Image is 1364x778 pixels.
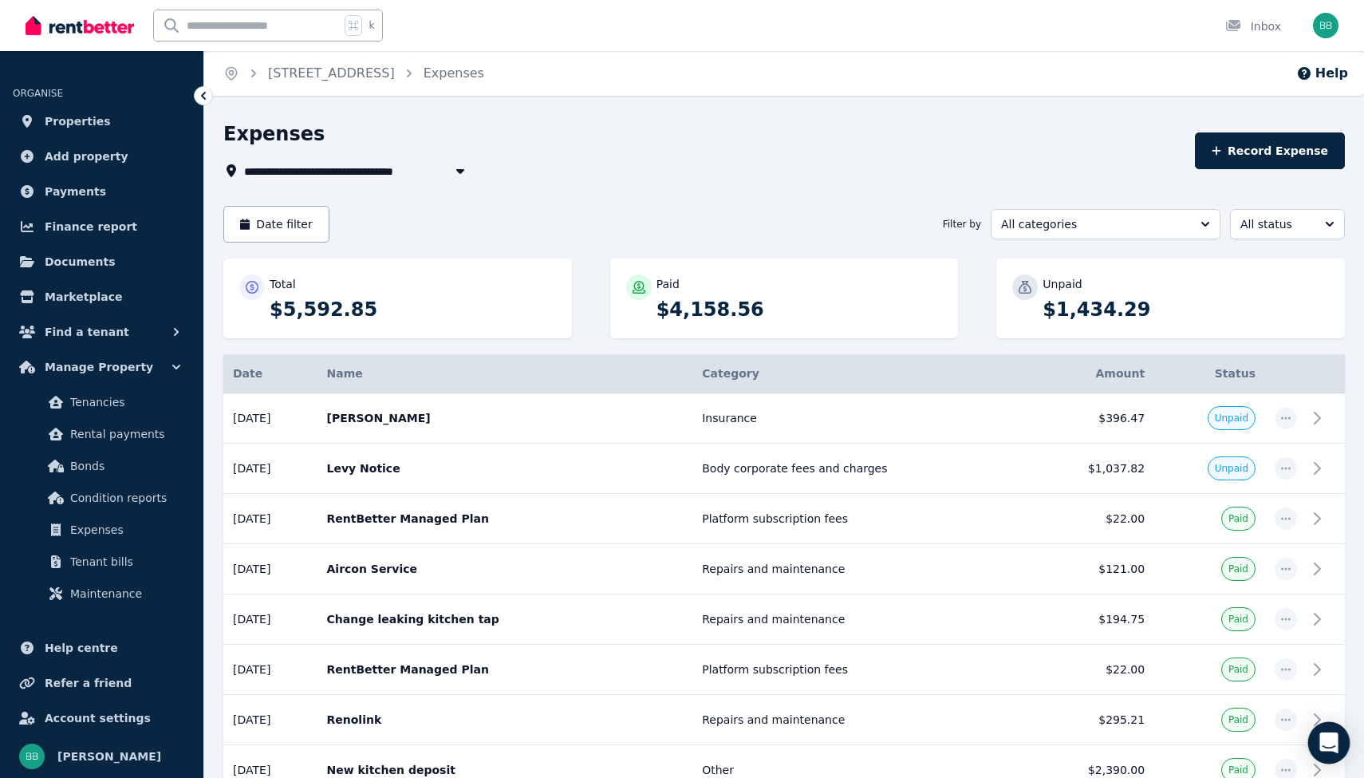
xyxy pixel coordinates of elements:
td: Insurance [692,393,1029,444]
a: Payments [13,176,191,207]
span: Account settings [45,709,151,728]
a: Maintenance [19,578,184,610]
td: Repairs and maintenance [692,544,1029,594]
span: Refer a friend [45,673,132,693]
td: [DATE] [223,594,317,645]
span: Unpaid [1215,462,1248,475]
span: Bonds [70,456,178,476]
img: Bilal Bordie [19,744,45,769]
span: Filter by [943,218,981,231]
a: Tenant bills [19,546,184,578]
td: [DATE] [223,494,317,544]
p: Paid [656,276,680,292]
span: Tenant bills [70,552,178,571]
nav: Breadcrumb [204,51,503,96]
p: Levy Notice [327,460,684,476]
th: Amount [1029,354,1154,393]
button: Manage Property [13,351,191,383]
div: Open Intercom Messenger [1308,722,1350,764]
a: Add property [13,140,191,172]
td: $295.21 [1029,695,1154,745]
span: Help centre [45,638,118,658]
td: $22.00 [1029,645,1154,695]
span: Properties [45,112,111,131]
a: Bonds [19,450,184,482]
span: Paid [1228,613,1248,626]
p: New kitchen deposit [327,762,684,778]
span: ORGANISE [13,88,63,99]
td: [DATE] [223,645,317,695]
span: Paid [1228,764,1248,776]
a: Expenses [424,65,484,81]
span: k [369,19,374,32]
button: Date filter [223,206,329,243]
button: All categories [991,209,1220,239]
p: RentBetter Managed Plan [327,511,684,527]
img: Bilal Bordie [1313,13,1338,38]
a: Refer a friend [13,667,191,699]
span: Documents [45,252,116,271]
span: Unpaid [1215,412,1248,425]
span: Paid [1228,512,1248,525]
span: Finance report [45,217,137,236]
span: All status [1240,216,1312,232]
td: $1,037.82 [1029,444,1154,494]
span: Paid [1228,663,1248,676]
a: Help centre [13,632,191,664]
a: [STREET_ADDRESS] [268,65,395,81]
span: Paid [1228,563,1248,575]
td: Platform subscription fees [692,645,1029,695]
span: [PERSON_NAME] [57,747,161,766]
a: Account settings [13,702,191,734]
th: Name [317,354,693,393]
a: Properties [13,105,191,137]
th: Category [692,354,1029,393]
p: $1,434.29 [1043,297,1329,322]
a: Condition reports [19,482,184,514]
h1: Expenses [223,121,325,147]
a: Documents [13,246,191,278]
span: Condition reports [70,488,178,507]
td: Repairs and maintenance [692,594,1029,645]
a: Finance report [13,211,191,243]
button: Record Expense [1195,132,1345,169]
span: Find a tenant [45,322,129,342]
td: Body corporate fees and charges [692,444,1029,494]
a: Marketplace [13,281,191,313]
span: Manage Property [45,357,153,377]
th: Date [223,354,317,393]
p: Renolink [327,712,684,728]
img: RentBetter [26,14,134,38]
td: Repairs and maintenance [692,695,1029,745]
td: $121.00 [1029,544,1154,594]
span: Marketplace [45,287,122,306]
span: Tenancies [70,393,178,412]
p: RentBetter Managed Plan [327,661,684,677]
span: Maintenance [70,584,178,603]
a: Expenses [19,514,184,546]
p: Total [270,276,296,292]
p: $5,592.85 [270,297,556,322]
td: [DATE] [223,393,317,444]
a: Rental payments [19,418,184,450]
p: Aircon Service [327,561,684,577]
button: All status [1230,209,1345,239]
a: Tenancies [19,386,184,418]
td: $396.47 [1029,393,1154,444]
span: Paid [1228,713,1248,726]
td: $22.00 [1029,494,1154,544]
td: $194.75 [1029,594,1154,645]
button: Help [1296,64,1348,83]
p: $4,158.56 [656,297,943,322]
span: Rental payments [70,425,178,444]
span: All categories [1001,216,1188,232]
p: Unpaid [1043,276,1082,292]
p: Change leaking kitchen tap [327,611,684,627]
button: Find a tenant [13,316,191,348]
span: Add property [45,147,128,166]
th: Status [1154,354,1265,393]
span: Payments [45,182,106,201]
p: [PERSON_NAME] [327,410,684,426]
td: [DATE] [223,695,317,745]
td: Platform subscription fees [692,494,1029,544]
